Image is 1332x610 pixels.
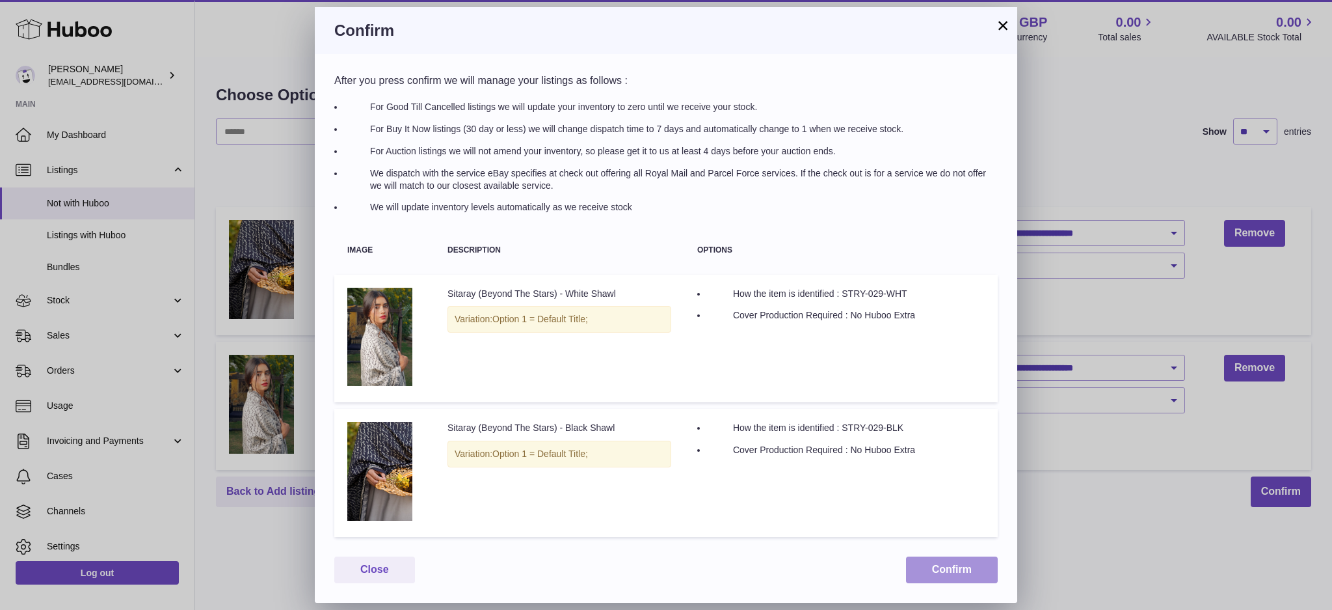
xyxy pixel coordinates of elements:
[347,288,412,387] img: 13_da1f9175-f734-4576-bed3-dc12035c9f6d.jpg
[492,449,588,459] span: Option 1 = Default Title;
[334,557,415,583] button: Close
[334,20,998,41] h3: Confirm
[707,422,985,434] li: How the item is identified : STRY-029-BLK
[344,167,998,192] li: We dispatch with the service eBay specifies at check out offering all Royal Mail and Parcel Force...
[492,314,588,324] span: Option 1 = Default Title;
[334,233,434,268] th: Image
[344,145,998,158] li: For Auction listings we will not amend your inventory, so please get it to us at least 4 days bef...
[344,101,998,113] li: For Good Till Cancelled listings we will update your inventory to zero until we receive your stock.
[447,441,671,467] div: Variation:
[707,288,985,300] li: How the item is identified : STRY-029-WHT
[344,123,998,135] li: For Buy It Now listings (30 day or less) we will change dispatch time to 7 days and automatically...
[344,201,998,214] li: We will update inventory levels automatically as we receive stock
[347,422,412,521] img: 1_4d28c7b7-b72a-4194-96a1-bfb10988f780.jpg
[684,233,998,268] th: Options
[707,444,985,456] li: Cover Production Required : No Huboo Extra
[906,557,998,583] button: Confirm
[434,233,684,268] th: Description
[707,309,985,322] li: Cover Production Required : No Huboo Extra
[334,74,998,88] p: After you press confirm we will manage your listings as follows :
[995,18,1011,33] button: ×
[434,275,684,403] td: Sitaray (Beyond The Stars) - White Shawl
[447,306,671,333] div: Variation:
[434,409,684,537] td: Sitaray (Beyond The Stars) - Black Shawl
